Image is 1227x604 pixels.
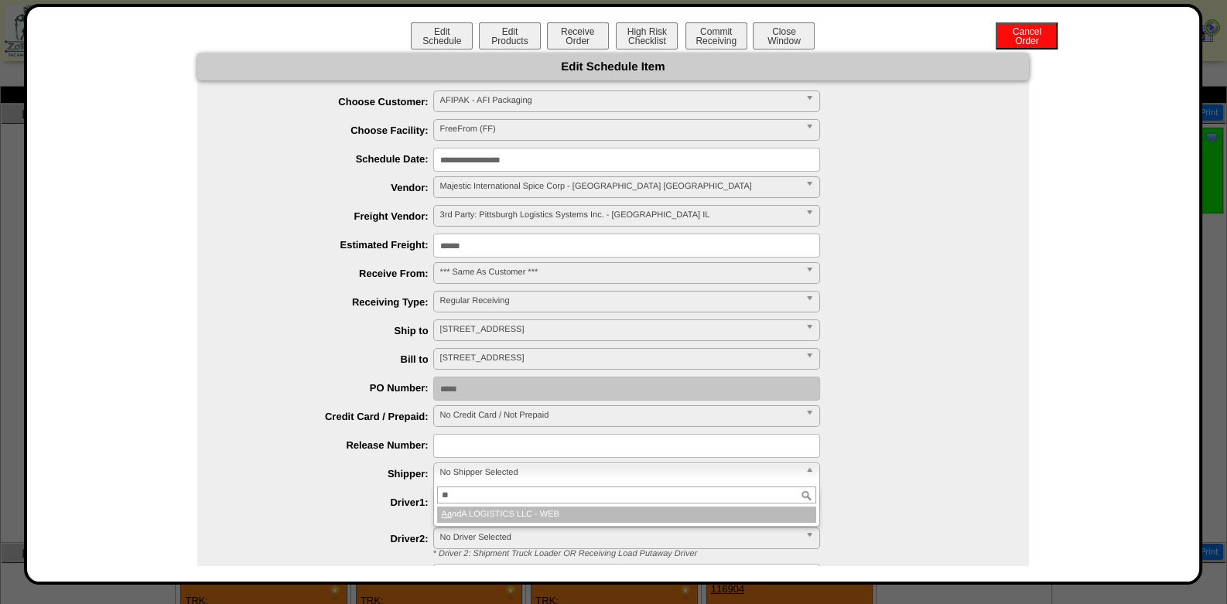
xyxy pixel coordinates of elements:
span: [STREET_ADDRESS] [440,320,799,339]
label: Receive From: [228,268,433,279]
label: Driver1: [228,497,433,508]
span: No Credit Card / Not Prepaid [440,406,799,425]
label: Schedule Date: [228,153,433,165]
label: Receiving Type: [228,296,433,308]
a: CloseWindow [751,35,816,46]
div: * Driver 2: Shipment Truck Loader OR Receiving Load Putaway Driver [422,549,1029,558]
label: Choose Facility: [228,125,433,136]
li: ndA LOGISTICS LLC - WEB [437,507,816,523]
label: PO Number: [228,382,433,394]
button: High RiskChecklist [616,22,678,49]
label: Freight Vendor: [228,210,433,222]
span: Regular Receiving [440,292,799,310]
button: EditProducts [479,22,541,49]
div: Edit Schedule Item [197,53,1029,80]
span: FreeFrom (FF) [440,120,799,138]
label: Shipper: [228,468,433,479]
label: Estimated Freight: [228,239,433,251]
label: Ship to [228,325,433,336]
button: CloseWindow [753,22,815,49]
label: Bill to [228,353,433,365]
span: [STREET_ADDRESS] [440,349,799,367]
em: Aa [442,510,452,519]
button: CommitReceiving [685,22,747,49]
label: Vendor: [228,182,433,193]
label: Driver2: [228,533,433,544]
div: * Driver 1: Shipment Load Picker OR Receiving Truck Unloader [422,513,1029,522]
label: Choose Customer: [228,96,433,107]
button: EditSchedule [411,22,473,49]
a: High RiskChecklist [614,36,682,46]
button: ReceiveOrder [547,22,609,49]
span: 3rd Party: Pittsburgh Logistics Systems Inc. - [GEOGRAPHIC_DATA] IL [440,206,799,224]
span: No Driver Selected [440,528,799,547]
button: CancelOrder [996,22,1058,49]
span: AFIPAK - AFI Packaging [440,91,799,110]
label: Credit Card / Prepaid: [228,411,433,422]
label: Release Number: [228,439,433,451]
span: No Shipper Selected [440,463,799,482]
span: Majestic International Spice Corp - [GEOGRAPHIC_DATA] [GEOGRAPHIC_DATA] [440,177,799,196]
